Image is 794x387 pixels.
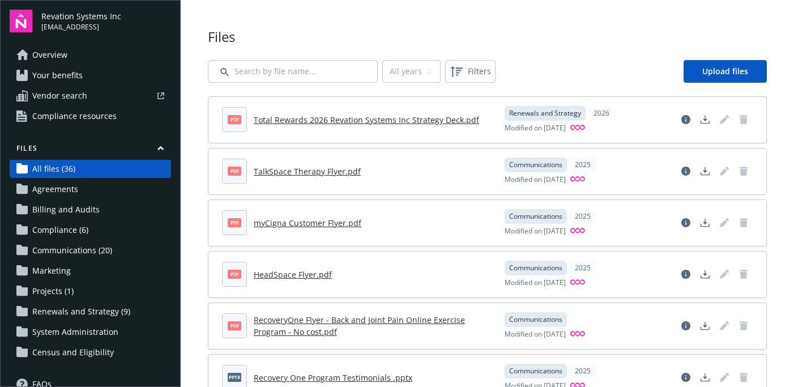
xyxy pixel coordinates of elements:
[208,27,767,46] span: Files
[32,66,83,84] span: Your benefits
[32,180,78,198] span: Agreements
[254,218,361,228] a: myCigna Customer Flyer.pdf
[677,317,695,335] a: View file details
[228,115,241,124] span: pdf
[10,221,171,239] a: Compliance (6)
[32,87,87,105] span: Vendor search
[505,175,566,185] span: Modified on [DATE]
[509,211,562,222] span: Communications
[735,317,753,335] span: Delete document
[505,278,566,288] span: Modified on [DATE]
[32,160,75,178] span: All files (36)
[10,10,32,32] img: navigator-logo.svg
[509,314,562,325] span: Communications
[10,201,171,219] a: Billing and Audits
[569,364,596,379] div: 2025
[715,317,733,335] span: Edit document
[10,303,171,321] a: Renewals and Strategy (9)
[509,366,562,376] span: Communications
[10,180,171,198] a: Agreements
[735,110,753,129] span: Delete document
[715,162,733,180] span: Edit document
[32,201,100,219] span: Billing and Audits
[696,162,714,180] a: Download document
[10,343,171,362] a: Census and Eligibility
[10,107,171,125] a: Compliance resources
[505,123,566,134] span: Modified on [DATE]
[10,323,171,341] a: System Administration
[228,321,241,330] span: pdf
[735,214,753,232] span: Delete document
[684,60,767,83] a: Upload files
[254,269,332,280] a: HeadSpace Flyer.pdf
[509,108,581,118] span: Renewals and Strategy
[32,303,130,321] span: Renewals and Strategy (9)
[10,87,171,105] a: Vendor search
[254,372,412,383] a: Recovery One Program Testimonials .pptx
[677,265,695,283] a: View file details
[735,265,753,283] span: Delete document
[10,143,171,158] button: Files
[254,314,465,337] a: RecoveryOne Flyer - Back and Joint Pain Online Exercise Program - No cost.pdf
[228,218,241,227] span: pdf
[32,343,114,362] span: Census and Eligibility
[254,114,479,125] a: Total Rewards 2026 Revation Systems Inc Strategy Deck.pdf
[468,65,491,77] span: Filters
[696,368,714,386] a: Download document
[208,60,378,83] input: Search by file name...
[228,167,241,175] span: pdf
[569,158,596,172] div: 2025
[696,110,714,129] a: Download document
[677,162,695,180] a: View file details
[696,317,714,335] a: Download document
[228,373,241,381] span: pptx
[32,323,118,341] span: System Administration
[447,62,493,80] span: Filters
[696,265,714,283] a: Download document
[715,214,733,232] a: Edit document
[715,110,733,129] span: Edit document
[445,60,496,83] button: Filters
[677,368,695,386] a: View file details
[702,66,748,76] span: Upload files
[10,282,171,300] a: Projects (1)
[735,162,753,180] span: Delete document
[677,110,695,129] a: View file details
[569,209,596,224] div: 2025
[32,221,88,239] span: Compliance (6)
[677,214,695,232] a: View file details
[715,368,733,386] span: Edit document
[32,107,117,125] span: Compliance resources
[10,262,171,280] a: Marketing
[32,282,74,300] span: Projects (1)
[32,46,67,64] span: Overview
[228,270,241,278] span: pdf
[735,368,753,386] span: Delete document
[696,214,714,232] a: Download document
[509,160,562,170] span: Communications
[41,10,121,22] span: Revation Systems Inc
[254,166,361,177] a: TalkSpace Therapy Flyer.pdf
[10,160,171,178] a: All files (36)
[10,46,171,64] a: Overview
[588,106,615,121] div: 2026
[505,329,566,340] span: Modified on [DATE]
[32,241,112,260] span: Communications (20)
[41,22,121,32] span: [EMAIL_ADDRESS]
[509,263,562,273] span: Communications
[715,265,733,283] span: Edit document
[10,66,171,84] a: Your benefits
[569,261,596,275] div: 2025
[32,262,71,280] span: Marketing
